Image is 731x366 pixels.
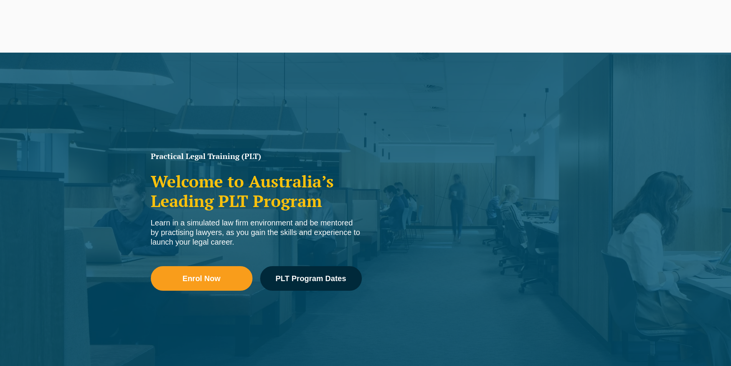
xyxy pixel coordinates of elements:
[276,275,346,282] span: PLT Program Dates
[151,172,362,210] h2: Welcome to Australia’s Leading PLT Program
[151,266,252,291] a: Enrol Now
[260,266,362,291] a: PLT Program Dates
[151,152,362,160] h1: Practical Legal Training (PLT)
[151,218,362,247] div: Learn in a simulated law firm environment and be mentored by practising lawyers, as you gain the ...
[183,275,221,282] span: Enrol Now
